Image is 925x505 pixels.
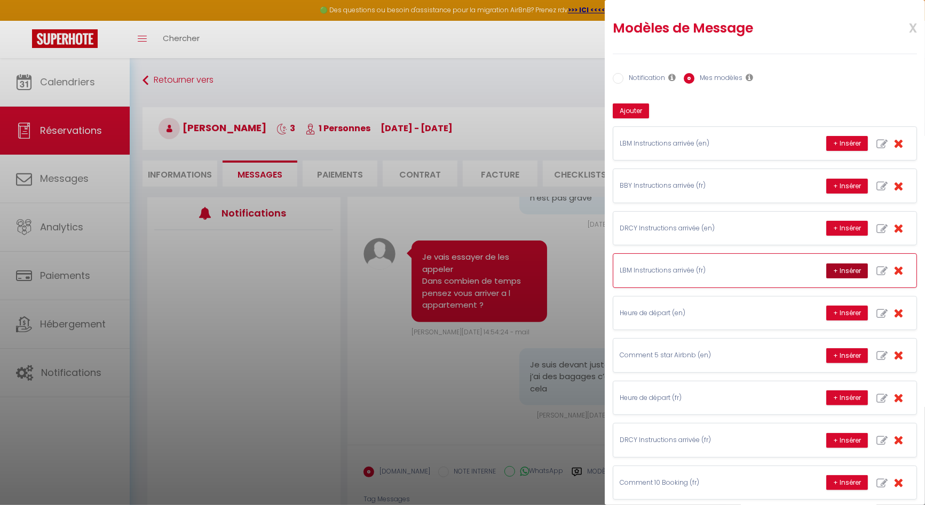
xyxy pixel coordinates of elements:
[826,433,868,448] button: + Insérer
[883,14,917,39] span: x
[613,20,861,37] h2: Modèles de Message
[826,348,868,363] button: + Insérer
[620,181,780,191] p: BBY Instructions arrivée (fr)
[620,223,780,234] p: DRCY Instructions arrivée (en)
[613,103,649,118] button: Ajouter
[826,263,868,278] button: + Insérer
[623,73,665,85] label: Notification
[826,136,868,151] button: + Insérer
[668,73,676,82] i: Les notifications sont visibles par toi et ton équipe
[620,435,780,445] p: DRCY Instructions arrivée (fr)
[826,390,868,405] button: + Insérer
[620,393,780,403] p: Heure de départ (fr)
[694,73,742,85] label: Mes modèles
[620,350,780,360] p: Comment 5 star Airbnb (en)
[826,179,868,194] button: + Insérer
[826,306,868,320] button: + Insérer
[620,266,780,276] p: LBM Instructions arrivée (fr)
[746,73,753,82] i: Les modèles généraux sont visibles par vous et votre équipe
[826,221,868,236] button: + Insérer
[620,308,780,318] p: Heure de départ (en)
[826,475,868,490] button: + Insérer
[620,478,780,488] p: Comment 10 Booking (fr)
[620,139,780,149] p: LBM Instructions arrivée (en)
